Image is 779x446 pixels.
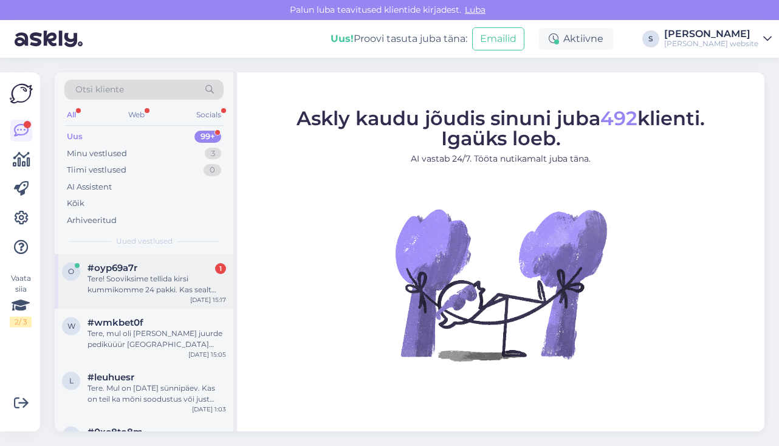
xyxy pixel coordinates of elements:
[215,263,226,274] div: 1
[331,32,467,46] div: Proovi tasuta juba täna:
[67,148,127,160] div: Minu vestlused
[67,197,84,210] div: Kõik
[67,214,117,227] div: Arhiveeritud
[205,148,221,160] div: 3
[67,131,83,143] div: Uus
[192,405,226,414] div: [DATE] 1:03
[297,106,705,150] span: Askly kaudu jõudis sinuni juba klienti. Igaüks loeb.
[664,39,758,49] div: [PERSON_NAME] website
[10,273,32,328] div: Vaata siia
[472,27,524,50] button: Emailid
[204,164,221,176] div: 0
[75,83,124,96] span: Otsi kliente
[88,372,134,383] span: #leuhuesr
[461,4,489,15] span: Luba
[297,153,705,165] p: AI vastab 24/7. Tööta nutikamalt juba täna.
[88,273,226,295] div: Tere! Sooviksime tellida kirsi kummikomme 24 pakki. Kas sealt oleks võimalik teha väikest allahin...
[391,175,610,394] img: No Chat active
[600,106,637,130] span: 492
[126,107,147,123] div: Web
[331,33,354,44] b: Uus!
[10,82,33,105] img: Askly Logo
[67,181,112,193] div: AI Assistent
[116,236,173,247] span: Uued vestlused
[10,317,32,328] div: 2 / 3
[642,30,659,47] div: S
[664,29,772,49] a: [PERSON_NAME][PERSON_NAME] website
[69,376,74,385] span: l
[69,431,74,440] span: 0
[88,383,226,405] div: Tere. Mul on [DATE] sünnipäev. Kas on teil ka mõni soodustus või just tellitud pakile lisatud üll...
[88,317,143,328] span: #wmkbet0f
[194,107,224,123] div: Socials
[67,164,126,176] div: Tiimi vestlused
[88,427,143,437] span: #0xe8to8m
[539,28,613,50] div: Aktiivne
[190,295,226,304] div: [DATE] 15:17
[68,267,74,276] span: o
[67,321,75,331] span: w
[88,328,226,350] div: Tere, mul oli [PERSON_NAME] juurde pediküüür [GEOGRAPHIC_DATA] mnt 7 aga siit suunati Teile
[664,29,758,39] div: [PERSON_NAME]
[88,262,137,273] span: #oyp69a7r
[188,350,226,359] div: [DATE] 15:05
[64,107,78,123] div: All
[194,131,221,143] div: 99+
